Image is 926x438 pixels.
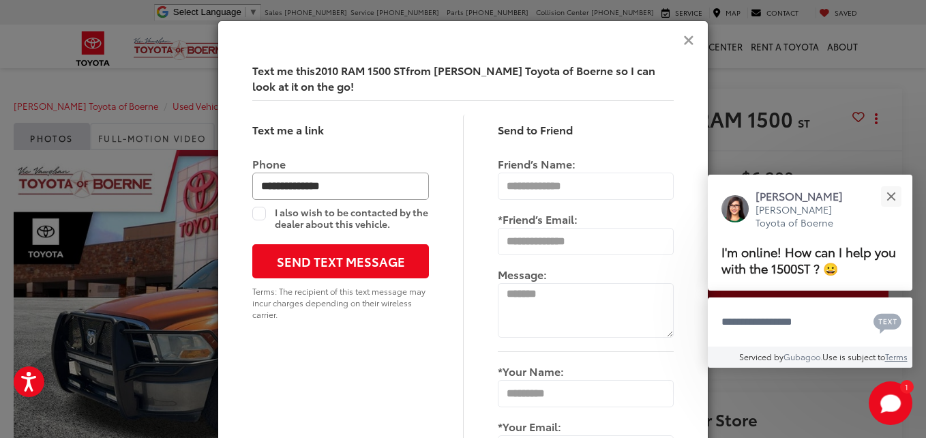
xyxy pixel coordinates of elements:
span: 2010 RAM 1500 ST [315,62,406,78]
button: Toggle Chat Window [869,381,912,425]
div: Close[PERSON_NAME][PERSON_NAME] Toyota of BoerneI'm online! How can I help you with the 1500ST ? ... [708,175,912,368]
button: Close [670,21,708,59]
div: Terms: The recipient of this text message may incur charges depending on their wireless carrier. [252,285,429,320]
label: *Your Email: [498,421,674,435]
label: Message: [498,269,674,283]
p: [PERSON_NAME] Toyota of Boerne [756,203,856,230]
h5: Send to Friend [498,121,674,137]
a: Gubagoo. [783,351,822,362]
h4: Text me this from [PERSON_NAME] Toyota of Boerne so I can look at it on the go! [252,62,674,93]
h5: Text me a link [252,121,429,137]
span: 1 [905,383,908,390]
svg: Text [873,312,901,334]
label: *Your Name: [498,366,674,380]
textarea: Type your message [708,297,912,347]
span: I also wish to be contacted by the dealer about this vehicle. [275,207,429,231]
button: Close [876,181,906,211]
svg: Start Chat [869,381,912,425]
span: Serviced by [739,351,783,362]
button: Chat with SMS [869,306,906,337]
span: I'm online! How can I help you with the 1500ST ? 😀 [721,242,896,277]
a: Terms [885,351,908,362]
label: *Friend’s Email: [498,214,674,228]
button: Send Text Message [252,244,429,278]
span: Use is subject to [822,351,885,362]
p: [PERSON_NAME] [756,188,856,203]
label: Phone [252,158,429,173]
label: Friend’s Name: [498,158,674,173]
